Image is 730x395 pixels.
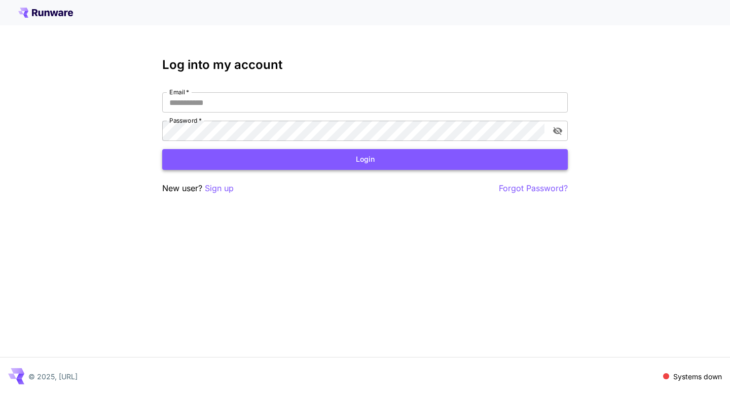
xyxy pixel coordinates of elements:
button: Sign up [205,182,234,195]
p: Systems down [673,371,722,382]
p: © 2025, [URL] [28,371,78,382]
button: Forgot Password? [499,182,568,195]
label: Password [169,116,202,125]
p: New user? [162,182,234,195]
label: Email [169,88,189,96]
h3: Log into my account [162,58,568,72]
button: Login [162,149,568,170]
button: toggle password visibility [549,122,567,140]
